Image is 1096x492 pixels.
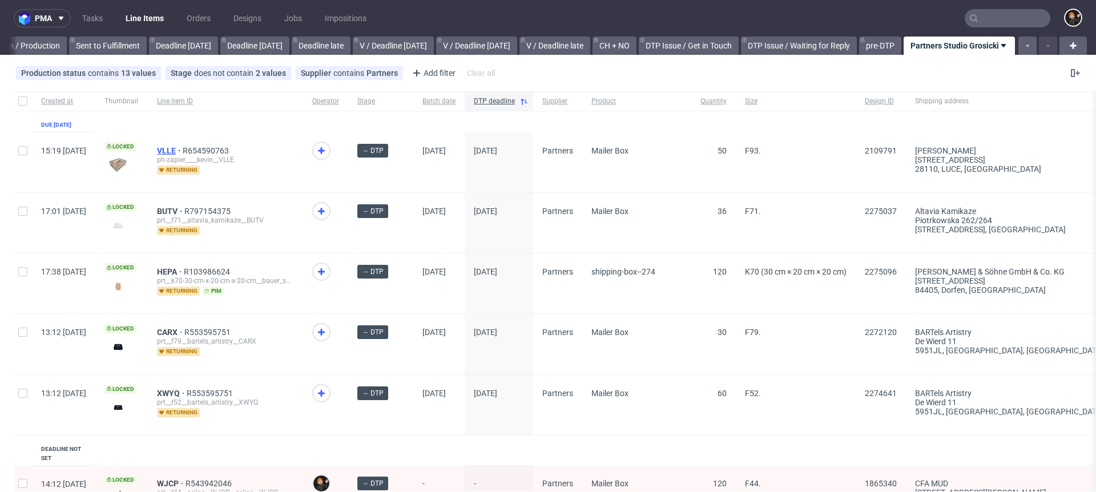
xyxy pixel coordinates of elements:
a: Line Items [119,9,171,27]
a: Sent to Fulfillment [69,37,147,55]
span: → DTP [362,146,384,156]
a: Designs [227,9,268,27]
span: [DATE] [422,328,446,337]
span: Stage [357,96,404,106]
span: 2275037 [865,207,897,216]
span: [DATE] [474,328,497,337]
a: R553595751 [184,328,233,337]
div: Deadline not set [41,445,86,463]
span: Mailer Box [591,479,628,488]
a: n / Production [2,37,67,55]
span: contains [88,68,121,78]
span: 2109791 [865,146,897,155]
img: Dominik Grosicki [313,475,329,491]
span: F71. [745,207,761,216]
span: 2275096 [865,267,897,276]
span: Line item ID [157,96,294,106]
span: F93. [745,146,761,155]
span: Created at [41,96,86,106]
span: returning [157,166,200,175]
a: Impositions [318,9,373,27]
span: 17:01 [DATE] [41,207,86,216]
div: prt__f79__bartels_artistry__CARX [157,337,294,346]
span: F44. [745,479,761,488]
a: CH + NO [593,37,636,55]
span: 2274641 [865,389,897,398]
div: Add filter [408,64,458,82]
span: → DTP [362,388,384,398]
div: prt__f52__bartels_artistry__XWYQ [157,398,294,407]
span: Product [591,96,682,106]
span: 2272120 [865,328,897,337]
span: Partners [542,389,573,398]
img: version_two_editor_design [104,339,132,354]
span: Thumbnail [104,96,139,106]
span: Partners [542,267,573,276]
span: Operator [312,96,339,106]
span: [DATE] [474,267,497,276]
a: V / Deadline [DATE] [353,37,434,55]
a: R553595751 [187,389,235,398]
a: R797154375 [184,207,233,216]
span: contains [333,68,366,78]
span: 120 [713,479,727,488]
span: Partners [542,328,573,337]
span: R543942046 [186,479,234,488]
span: F52. [745,389,761,398]
a: BUTV [157,207,184,216]
a: VLLE [157,146,183,155]
span: → DTP [362,267,384,277]
img: Dominik Grosicki [1065,10,1081,26]
span: 36 [718,207,727,216]
a: V / Deadline late [519,37,590,55]
span: does not contain [194,68,256,78]
span: F79. [745,328,761,337]
span: returning [157,347,200,356]
span: [DATE] [422,267,446,276]
a: HEPA [157,267,184,276]
div: ph-zapier____kevin__VLLE [157,155,294,164]
span: [DATE] [474,207,497,216]
span: [DATE] [422,207,446,216]
img: version_two_editor_design [104,279,132,294]
span: Quantity [700,96,727,106]
span: Size [745,96,847,106]
span: → DTP [362,206,384,216]
span: R103986624 [184,267,232,276]
span: Mailer Box [591,146,628,155]
span: R654590763 [183,146,231,155]
img: version_two_editor_design [104,157,132,172]
a: WJCP [157,479,186,488]
span: pim [202,287,224,296]
span: Mailer Box [591,328,628,337]
span: 15:19 [DATE] [41,146,86,155]
span: [DATE] [422,389,446,398]
a: XWYQ [157,389,187,398]
span: Locked [104,475,136,485]
span: Design ID [865,96,897,106]
a: pre-DTP [859,37,901,55]
span: [DATE] [422,146,446,155]
span: 17:38 [DATE] [41,267,86,276]
span: 13:12 [DATE] [41,389,86,398]
span: 13:12 [DATE] [41,328,86,337]
a: Tasks [75,9,110,27]
span: 60 [718,389,727,398]
div: Due [DATE] [41,120,71,130]
span: returning [157,408,200,417]
a: Deadline late [292,37,350,55]
span: returning [157,226,200,235]
span: Locked [104,203,136,212]
span: 1865340 [865,479,897,488]
span: K70 (30 cm × 20 cm × 20 cm) [745,267,847,276]
span: 14:12 [DATE] [41,479,86,489]
div: 2 values [256,68,286,78]
a: Deadline [DATE] [220,37,289,55]
span: Locked [104,263,136,272]
img: version_two_editor_design [104,218,132,233]
span: CARX [157,328,184,337]
span: Partners [542,146,573,155]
